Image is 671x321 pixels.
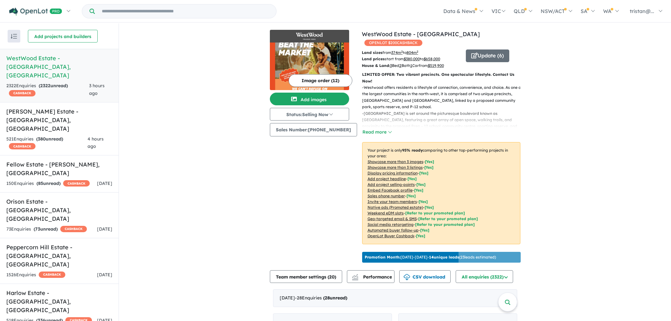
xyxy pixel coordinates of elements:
h5: WestWood Estate - [GEOGRAPHIC_DATA] , [GEOGRAPHIC_DATA] [6,54,112,80]
b: 95 % ready [402,148,423,153]
b: Land prices [362,56,385,61]
span: 73 [35,226,40,232]
u: Geo-targeted email & SMS [368,216,417,221]
span: [ Yes ] [407,193,416,198]
button: Update (6) [466,49,509,62]
u: Add project selling-points [368,182,415,187]
img: WestWood Estate - Fraser Rise [270,43,349,90]
button: CSV download [399,270,451,283]
span: [Refer to your promoted plan] [418,216,478,221]
span: [ Yes ] [419,171,428,175]
u: Automated buyer follow-up [368,228,419,233]
span: Performance [353,274,392,280]
span: 85 [38,180,43,186]
span: [ Yes ] [407,176,417,181]
b: House & Land: [362,63,390,68]
u: $ 519,900 [428,63,444,68]
button: Team member settings (20) [270,270,342,283]
div: 521 Enquir ies [6,135,88,151]
button: Sales Number:[PHONE_NUMBER] [270,123,357,136]
span: 3 hours ago [89,83,105,96]
u: Display pricing information [368,171,418,175]
img: download icon [404,274,410,280]
button: Read more [362,128,392,136]
span: - 28 Enquir ies [295,295,347,301]
span: [DATE] [97,180,112,186]
span: 2322 [40,83,50,88]
p: from [362,49,461,56]
h5: Peppercorn Hill Estate - [GEOGRAPHIC_DATA] , [GEOGRAPHIC_DATA] [6,243,112,269]
span: [DATE] [97,272,112,278]
span: CASHBACK [39,272,65,278]
strong: ( unread) [323,295,347,301]
p: - [GEOGRAPHIC_DATA] is set around the picturesque boulevard known as [GEOGRAPHIC_DATA], featuring... [362,110,525,136]
span: to [403,50,418,55]
span: [ Yes ] [419,199,428,204]
span: [Yes] [420,228,429,233]
sup: 2 [417,50,418,53]
u: Native ads (Promoted estate) [368,205,423,210]
u: Sales phone number [368,193,405,198]
sup: 2 [401,50,403,53]
a: WestWood Estate - Fraser Rise LogoWestWood Estate - Fraser Rise [270,30,349,90]
button: Add projects and builders [28,30,98,43]
button: Add images [270,93,349,105]
span: [ Yes ] [425,159,434,164]
img: WestWood Estate - Fraser Rise Logo [272,32,347,40]
img: bar-chart.svg [352,276,358,280]
u: 1 [410,63,412,68]
b: Land sizes [362,50,382,55]
span: [Yes] [425,205,434,210]
span: tristan@... [630,8,654,14]
div: 1526 Enquir ies [6,271,65,279]
span: CASHBACK [9,143,36,149]
span: to [420,56,440,61]
h5: Fellow Estate - [PERSON_NAME] , [GEOGRAPHIC_DATA] [6,160,112,177]
img: sort.svg [11,34,17,39]
u: 2 [399,63,401,68]
div: 73 Enquir ies [6,226,87,233]
p: Bed Bath Car from [362,62,461,69]
span: [Refer to your promoted plan] [415,222,475,227]
u: Invite your team members [368,199,417,204]
b: 14 unique leads [429,255,459,259]
input: Try estate name, suburb, builder or developer [96,4,275,18]
strong: ( unread) [39,83,68,88]
span: 20 [329,274,335,280]
span: [Yes] [416,233,425,238]
p: LIMITED OFFER: Two vibrant precincts. One spectacular lifestyle. Contact Us Now! [362,71,520,84]
span: [DATE] [97,226,112,232]
img: line-chart.svg [352,274,358,278]
span: [ Yes ] [414,188,423,193]
span: CASHBACK [63,180,90,187]
p: [DATE] - [DATE] - ( 23 leads estimated) [365,254,496,260]
div: 150 Enquir ies [6,180,90,187]
u: OpenLot Buyer Cashback [368,233,414,238]
span: 4 hours ago [88,136,104,149]
div: [DATE] [273,289,517,307]
u: Showcase more than 3 images [368,159,423,164]
u: $ 380,000 [404,56,420,61]
span: [Refer to your promoted plan] [405,211,465,215]
button: Image order (12) [289,74,352,87]
h5: Harlow Estate - [GEOGRAPHIC_DATA] , [GEOGRAPHIC_DATA] [6,289,112,314]
h5: [PERSON_NAME] Estate - [GEOGRAPHIC_DATA] , [GEOGRAPHIC_DATA] [6,107,112,133]
span: OPENLOT $ 200 CASHBACK [364,40,422,46]
u: Showcase more than 3 listings [368,165,423,170]
span: CASHBACK [9,90,36,96]
button: All enquiries (2322) [456,270,513,283]
strong: ( unread) [34,226,58,232]
a: WestWood Estate - [GEOGRAPHIC_DATA] [362,30,480,38]
p: Your project is only comparing to other top-performing projects in your area: - - - - - - - - - -... [362,142,520,244]
u: 3 [390,63,392,68]
u: Weekend eDM slots [368,211,404,215]
div: 2322 Enquir ies [6,82,89,97]
u: Add project headline [368,176,406,181]
span: CASHBACK [60,226,87,232]
span: [ Yes ] [424,165,433,170]
button: Performance [347,270,394,283]
h5: Orison Estate - [GEOGRAPHIC_DATA] , [GEOGRAPHIC_DATA] [6,197,112,223]
span: [ Yes ] [416,182,426,187]
u: $ 658,000 [424,56,440,61]
u: Embed Facebook profile [368,188,413,193]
